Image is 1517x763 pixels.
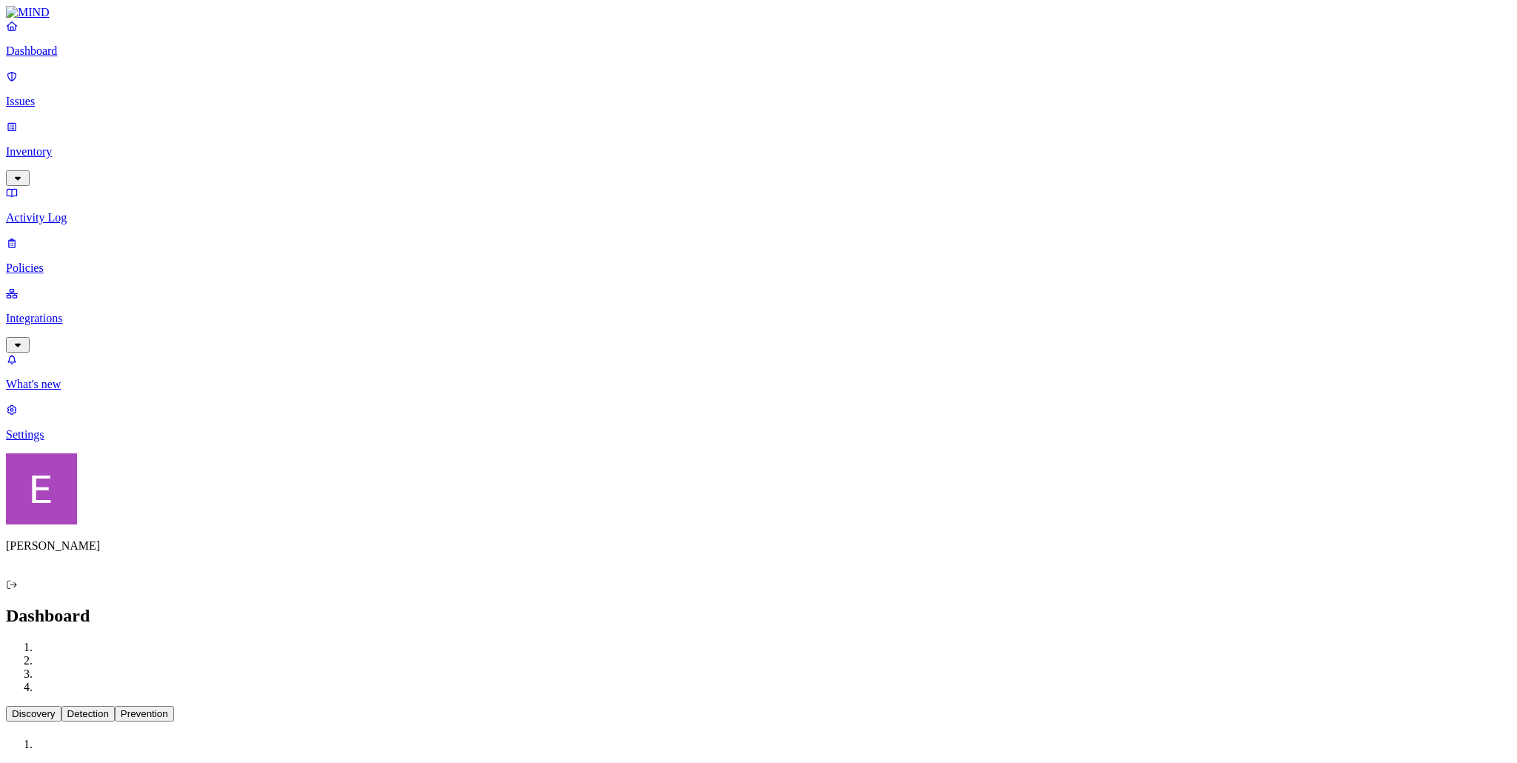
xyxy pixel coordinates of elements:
[6,428,1511,442] p: Settings
[6,287,1511,350] a: Integrations
[6,539,1511,553] p: [PERSON_NAME]
[6,353,1511,391] a: What's new
[6,70,1511,108] a: Issues
[6,145,1511,159] p: Inventory
[61,706,115,722] button: Detection
[6,44,1511,58] p: Dashboard
[6,120,1511,184] a: Inventory
[6,6,50,19] img: MIND
[6,378,1511,391] p: What's new
[6,211,1511,224] p: Activity Log
[115,706,174,722] button: Prevention
[6,186,1511,224] a: Activity Log
[6,6,1511,19] a: MIND
[6,706,61,722] button: Discovery
[6,236,1511,275] a: Policies
[6,95,1511,108] p: Issues
[6,606,1511,626] h2: Dashboard
[6,19,1511,58] a: Dashboard
[6,403,1511,442] a: Settings
[6,453,77,524] img: Eran Barak
[6,261,1511,275] p: Policies
[6,312,1511,325] p: Integrations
